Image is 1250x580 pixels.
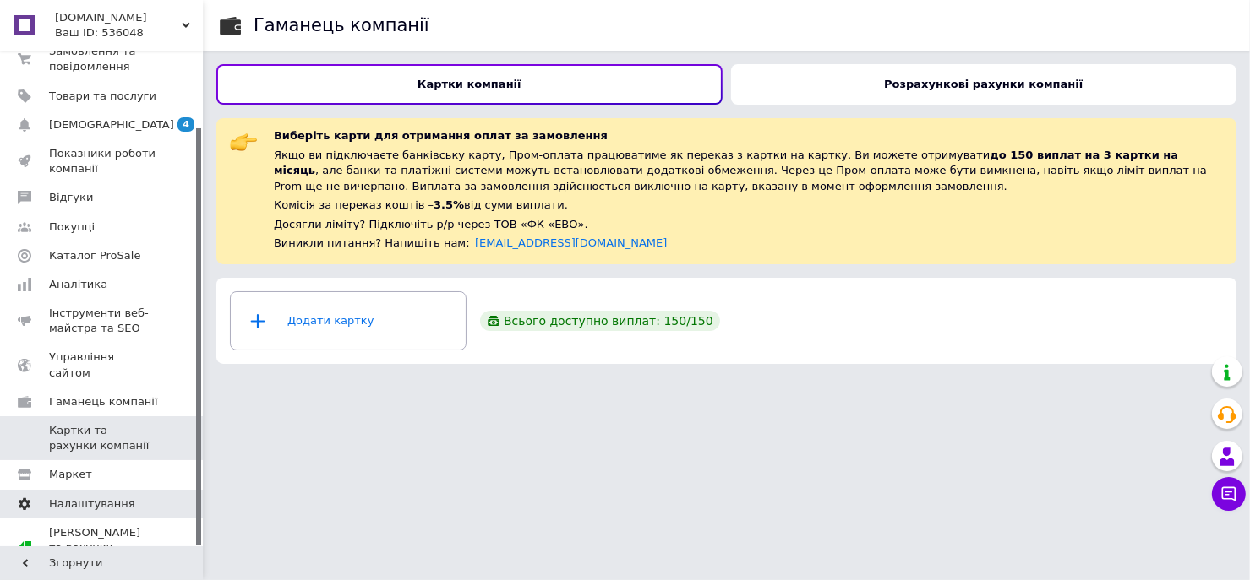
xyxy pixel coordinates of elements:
[274,236,1223,251] div: Виникли питання? Напишіть нам:
[49,117,174,133] span: [DEMOGRAPHIC_DATA]
[55,10,182,25] span: Novovideo.com.ua
[49,525,156,572] span: [PERSON_NAME] та рахунки
[884,78,1083,90] b: Розрахункові рахунки компанії
[49,394,158,409] span: Гаманець компанії
[475,236,667,249] a: [EMAIL_ADDRESS][DOMAIN_NAME]
[230,128,257,155] img: :point_right:
[241,295,456,346] div: Додати картку
[480,311,720,331] div: Всього доступно виплат: 150 / 150
[49,146,156,176] span: Показники роботи компанії
[254,17,429,35] div: Гаманець компанії
[274,217,1223,232] div: Досягли ліміту? Підключіть р/р через ТОВ «ФК «ЕВО».
[49,44,156,74] span: Замовлення та повідомлення
[49,277,107,292] span: Аналітика
[49,306,156,336] span: Інструменти веб-майстра та SEO
[49,89,156,104] span: Товари та послуги
[274,148,1223,194] div: Якщо ви підключаєте банківську карту, Пром-оплата працюватиме як переказ з картки на картку. Ви м...
[49,190,93,205] span: Відгуки
[418,78,521,90] b: Картки компанії
[1212,477,1246,511] button: Чат з покупцем
[49,350,156,380] span: Управління сайтом
[177,117,194,132] span: 4
[49,220,95,235] span: Покупці
[274,129,608,142] span: Виберіть карти для отримання оплат за замовлення
[434,198,464,211] span: 3.5%
[49,496,135,512] span: Налаштування
[49,423,156,453] span: Картки та рахунки компанії
[274,198,1223,214] div: Комісія за переказ коштів – від суми виплати.
[49,467,92,482] span: Маркет
[55,25,203,41] div: Ваш ID: 536048
[49,248,140,263] span: Каталог ProSale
